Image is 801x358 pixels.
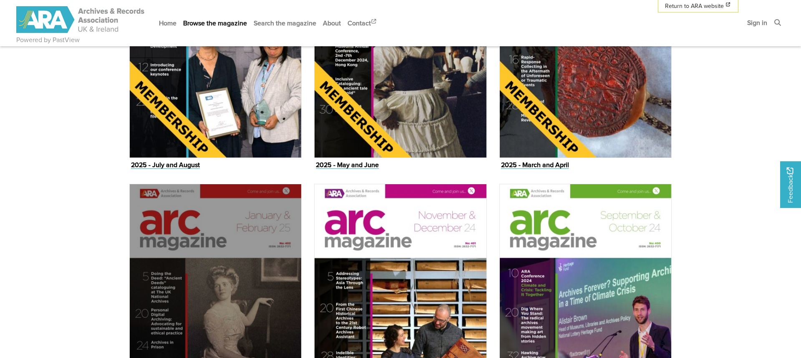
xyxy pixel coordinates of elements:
a: Powered by PastView [16,35,80,45]
img: ARA - ARC Magazine | Powered by PastView [16,6,146,33]
a: Would you like to provide feedback? [780,161,801,208]
a: About [320,12,344,34]
a: Sign in [744,12,771,34]
a: ARA - ARC Magazine | Powered by PastView logo [16,2,146,38]
a: Contact [344,12,381,34]
a: Browse the magazine [180,12,250,34]
a: Home [156,12,180,34]
span: Feedback [785,167,795,203]
span: Return to ARA website [665,2,724,10]
a: Search the magazine [250,12,320,34]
